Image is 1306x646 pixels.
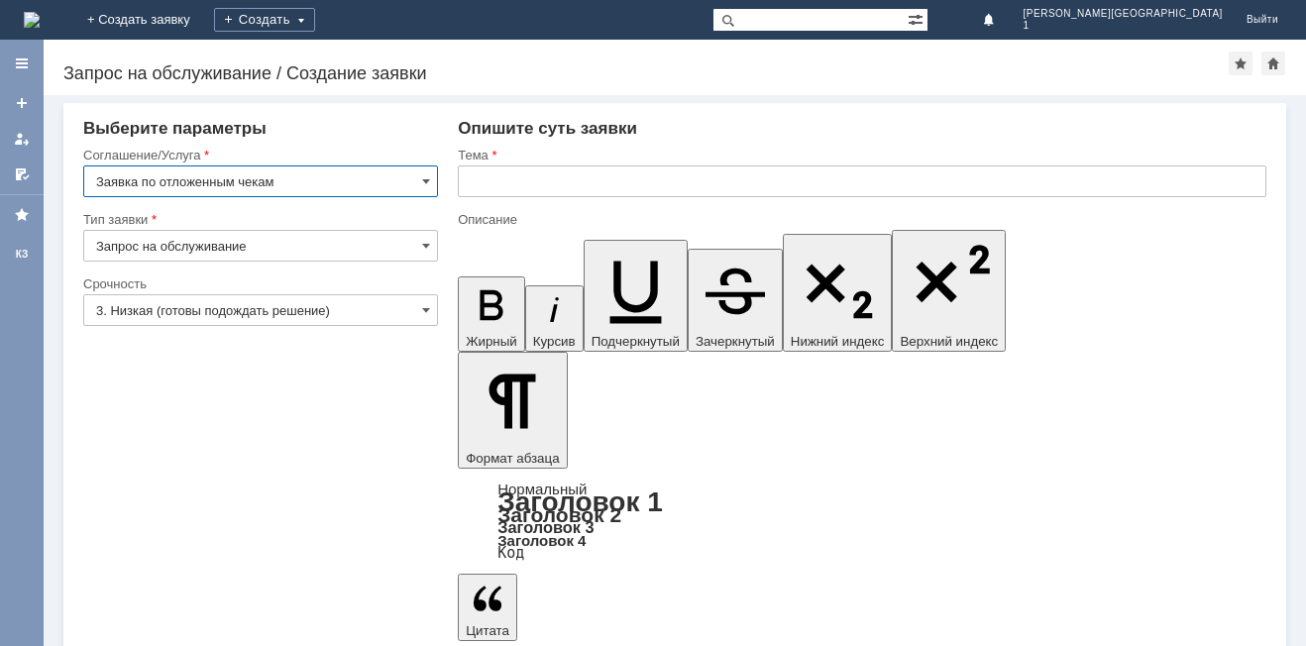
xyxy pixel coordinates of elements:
[783,234,893,352] button: Нижний индекс
[533,334,576,349] span: Курсив
[458,276,525,352] button: Жирный
[892,230,1006,352] button: Верхний индекс
[592,334,680,349] span: Подчеркнутый
[1024,8,1223,20] span: [PERSON_NAME][GEOGRAPHIC_DATA]
[458,119,637,138] span: Опишите суть заявки
[497,503,621,526] a: Заголовок 2
[458,352,567,469] button: Формат абзаца
[214,8,315,32] div: Создать
[6,239,38,270] a: КЗ
[497,532,586,549] a: Заголовок 4
[497,481,587,497] a: Нормальный
[525,285,584,352] button: Курсив
[458,574,517,641] button: Цитата
[900,334,998,349] span: Верхний индекс
[458,149,1262,161] div: Тема
[83,213,434,226] div: Тип заявки
[791,334,885,349] span: Нижний индекс
[497,518,594,536] a: Заголовок 3
[6,87,38,119] a: Создать заявку
[6,247,38,263] div: КЗ
[458,213,1262,226] div: Описание
[908,9,927,28] span: Расширенный поиск
[63,63,1229,83] div: Запрос на обслуживание / Создание заявки
[1024,20,1223,32] span: 1
[584,240,688,352] button: Подчеркнутый
[466,451,559,466] span: Формат абзаца
[497,544,524,562] a: Код
[458,483,1266,560] div: Формат абзаца
[688,249,783,352] button: Зачеркнутый
[1229,52,1252,75] div: Добавить в избранное
[24,12,40,28] img: logo
[83,149,434,161] div: Соглашение/Услуга
[24,12,40,28] a: Перейти на домашнюю страницу
[1261,52,1285,75] div: Сделать домашней страницей
[466,334,517,349] span: Жирный
[6,159,38,190] a: Мои согласования
[83,277,434,290] div: Срочность
[696,334,775,349] span: Зачеркнутый
[6,123,38,155] a: Мои заявки
[466,623,509,638] span: Цитата
[83,119,267,138] span: Выберите параметры
[497,486,663,517] a: Заголовок 1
